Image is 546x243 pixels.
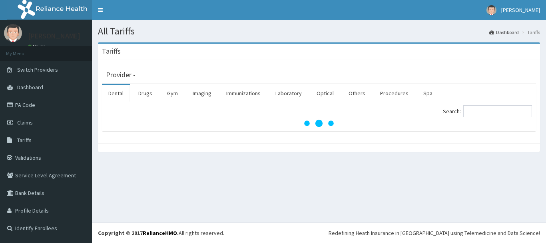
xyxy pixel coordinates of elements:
[28,32,80,40] p: [PERSON_NAME]
[443,105,532,117] label: Search:
[417,85,439,102] a: Spa
[17,137,32,144] span: Tariffs
[220,85,267,102] a: Immunizations
[520,29,540,36] li: Tariffs
[17,84,43,91] span: Dashboard
[463,105,532,117] input: Search:
[161,85,184,102] a: Gym
[106,71,136,78] h3: Provider -
[4,24,22,42] img: User Image
[17,66,58,73] span: Switch Providers
[102,85,130,102] a: Dental
[501,6,540,14] span: [PERSON_NAME]
[374,85,415,102] a: Procedures
[342,85,372,102] a: Others
[186,85,218,102] a: Imaging
[28,44,47,49] a: Online
[329,229,540,237] div: Redefining Heath Insurance in [GEOGRAPHIC_DATA] using Telemedicine and Data Science!
[92,223,546,243] footer: All rights reserved.
[303,107,335,139] svg: audio-loading
[17,119,33,126] span: Claims
[489,29,519,36] a: Dashboard
[98,26,540,36] h1: All Tariffs
[98,229,179,237] strong: Copyright © 2017 .
[132,85,159,102] a: Drugs
[102,48,121,55] h3: Tariffs
[143,229,177,237] a: RelianceHMO
[269,85,308,102] a: Laboratory
[310,85,340,102] a: Optical
[486,5,496,15] img: User Image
